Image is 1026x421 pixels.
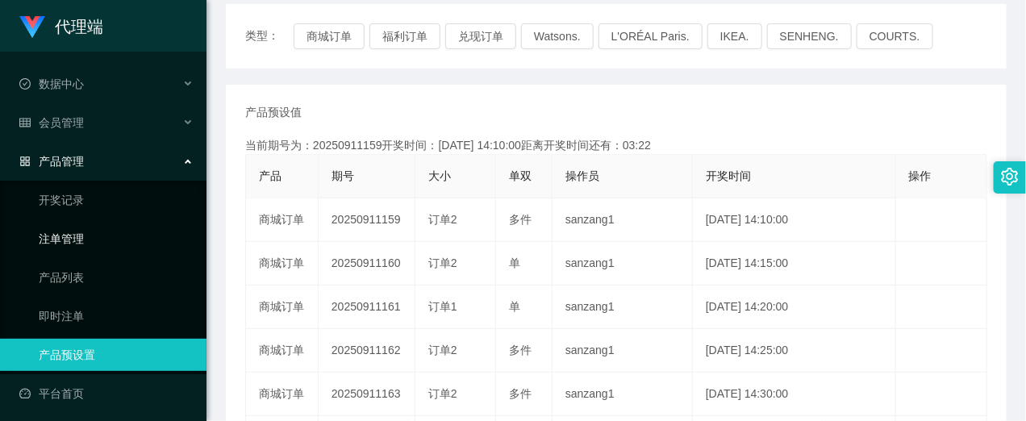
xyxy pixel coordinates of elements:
[428,344,457,356] span: 订单2
[332,169,354,182] span: 期号
[509,169,532,182] span: 单双
[693,286,896,329] td: [DATE] 14:20:00
[319,373,415,416] td: 20250911163
[428,213,457,226] span: 订单2
[245,23,294,49] span: 类型：
[19,19,103,32] a: 代理端
[259,169,282,182] span: 产品
[245,104,302,121] span: 产品预设值
[553,198,693,242] td: sanzang1
[19,117,31,128] i: 图标: table
[767,23,852,49] button: SENHENG.
[19,77,84,90] span: 数据中心
[693,373,896,416] td: [DATE] 14:30:00
[19,156,31,167] i: 图标: appstore-o
[598,23,703,49] button: L'ORÉAL Paris.
[509,213,532,226] span: 多件
[693,198,896,242] td: [DATE] 14:10:00
[39,184,194,216] a: 开奖记录
[19,155,84,168] span: 产品管理
[857,23,933,49] button: COURTS.
[19,116,84,129] span: 会员管理
[319,198,415,242] td: 20250911159
[246,198,319,242] td: 商城订单
[553,329,693,373] td: sanzang1
[509,300,520,313] span: 单
[509,387,532,400] span: 多件
[39,339,194,371] a: 产品预设置
[428,256,457,269] span: 订单2
[19,16,45,39] img: logo.9652507e.png
[246,373,319,416] td: 商城订单
[1001,168,1019,185] i: 图标: setting
[39,223,194,255] a: 注单管理
[319,242,415,286] td: 20250911160
[509,256,520,269] span: 单
[553,286,693,329] td: sanzang1
[553,242,693,286] td: sanzang1
[246,329,319,373] td: 商城订单
[369,23,440,49] button: 福利订单
[693,329,896,373] td: [DATE] 14:25:00
[246,286,319,329] td: 商城订单
[428,300,457,313] span: 订单1
[706,169,751,182] span: 开奖时间
[19,78,31,90] i: 图标: check-circle-o
[707,23,762,49] button: IKEA.
[509,344,532,356] span: 多件
[445,23,516,49] button: 兑现订单
[909,169,932,182] span: 操作
[245,137,987,154] div: 当前期号为：20250911159开奖时间：[DATE] 14:10:00距离开奖时间还有：03:22
[319,286,415,329] td: 20250911161
[246,242,319,286] td: 商城订单
[19,377,194,410] a: 图标: dashboard平台首页
[428,387,457,400] span: 订单2
[39,261,194,294] a: 产品列表
[428,169,451,182] span: 大小
[693,242,896,286] td: [DATE] 14:15:00
[553,373,693,416] td: sanzang1
[319,329,415,373] td: 20250911162
[39,300,194,332] a: 即时注单
[565,169,599,182] span: 操作员
[521,23,594,49] button: Watsons.
[55,1,103,52] h1: 代理端
[294,23,365,49] button: 商城订单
